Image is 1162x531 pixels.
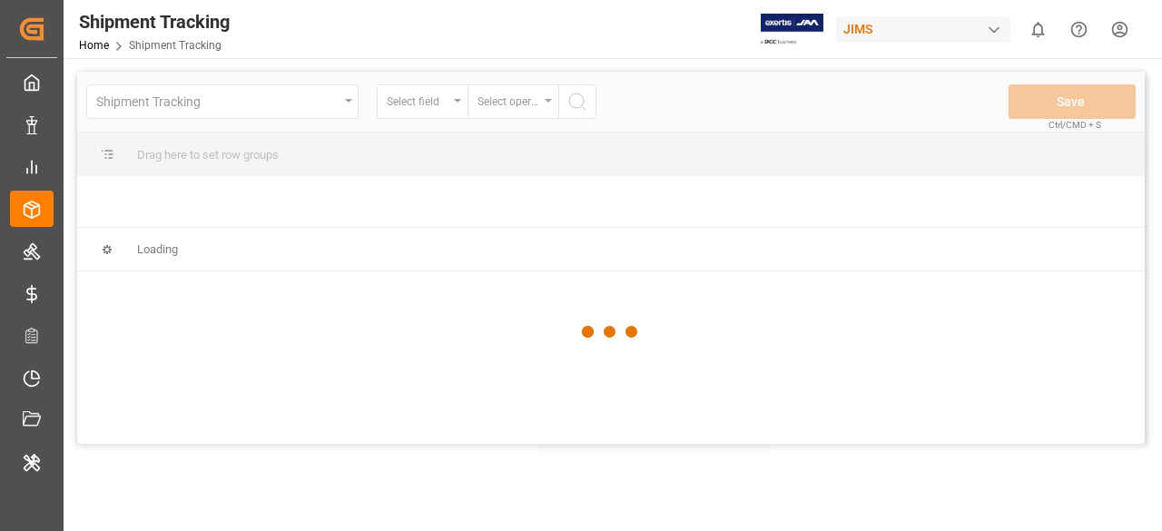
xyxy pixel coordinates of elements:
[79,8,230,35] div: Shipment Tracking
[79,39,109,52] a: Home
[1059,9,1099,50] button: Help Center
[1018,9,1059,50] button: show 0 new notifications
[836,16,1010,43] div: JIMS
[761,14,823,45] img: Exertis%20JAM%20-%20Email%20Logo.jpg_1722504956.jpg
[836,12,1018,46] button: JIMS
